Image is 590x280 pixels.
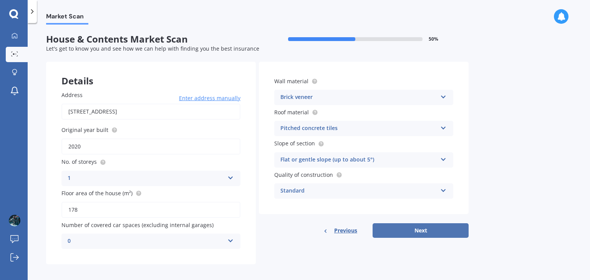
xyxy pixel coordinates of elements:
img: ACg8ocLk5wcerH8Nwc55vDdLFO2NJNL66nHT8LVUL3HxPoh8FGQvXGXn=s96-c [9,215,20,226]
div: Standard [280,186,437,196]
input: Enter year [61,138,240,155]
span: House & Contents Market Scan [46,34,257,45]
button: Next [373,223,469,238]
span: Let's get to know you and see how we can help with finding you the best insurance [46,45,259,52]
input: Enter address [61,104,240,120]
span: Previous [334,225,357,236]
span: 50 % [429,36,438,42]
div: 0 [68,237,224,246]
span: Original year built [61,126,108,133]
div: Brick veneer [280,93,437,102]
div: 1 [68,174,224,183]
div: Pitched concrete tiles [280,124,437,133]
span: Number of covered car spaces (excluding internal garages) [61,221,214,229]
span: Slope of section [274,140,315,147]
span: Quality of construction [274,171,333,178]
span: No. of storeys [61,158,97,166]
span: Enter address manually [179,94,240,102]
div: Flat or gentle slope (up to about 5°) [280,155,437,165]
input: Enter floor area [61,202,240,218]
span: Roof material [274,109,309,116]
span: Wall material [274,77,308,85]
span: Address [61,91,83,99]
div: Details [46,62,256,85]
span: Floor area of the house (m²) [61,189,133,197]
span: Market Scan [46,13,88,23]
